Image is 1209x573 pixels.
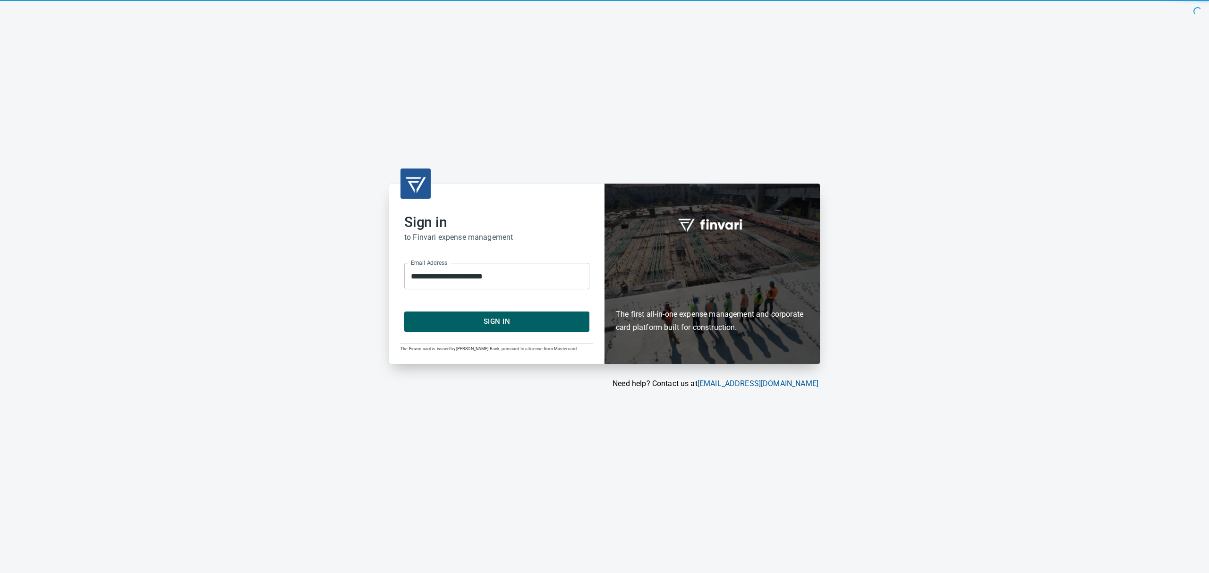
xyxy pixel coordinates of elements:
[404,172,427,195] img: transparent_logo.png
[415,315,579,328] span: Sign In
[604,184,820,363] div: Finvari
[400,346,577,351] span: The Finvari card is issued by [PERSON_NAME] Bank, pursuant to a license from Mastercard
[404,312,589,331] button: Sign In
[616,253,809,334] h6: The first all-in-one expense management and corporate card platform built for construction.
[404,214,589,231] h2: Sign in
[677,213,748,235] img: fullword_logo_white.png
[389,378,818,389] p: Need help? Contact us at
[698,379,818,388] a: [EMAIL_ADDRESS][DOMAIN_NAME]
[404,231,589,244] h6: to Finvari expense management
